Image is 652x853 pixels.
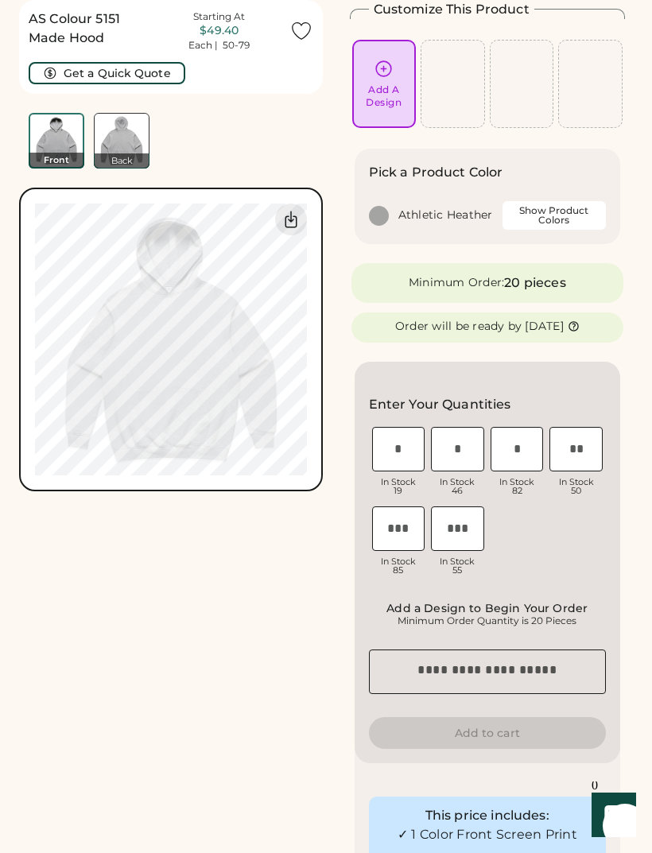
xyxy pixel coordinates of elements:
[94,153,149,169] div: Back
[395,319,522,335] div: Order will be ready by
[149,23,289,39] div: $49.40
[431,557,484,575] div: In Stock 55
[398,207,493,223] div: Athletic Heather
[504,273,565,293] div: 20 pieces
[369,395,511,414] h2: Enter Your Quantities
[549,478,603,495] div: In Stock 50
[374,602,602,615] div: Add a Design to Begin Your Order
[30,114,83,167] img: AS Colour 5151 Athletic Heather Front Thumbnail
[491,478,544,495] div: In Stock 82
[29,153,84,169] div: Front
[372,557,425,575] div: In Stock 85
[29,62,185,84] button: Get a Quick Quote
[525,319,564,335] div: [DATE]
[369,163,503,182] h2: Pick a Product Color
[95,114,149,168] img: AS Colour 5151 Athletic Heather Back Thumbnail
[431,478,484,495] div: In Stock 46
[576,781,645,850] iframe: Front Chat
[372,478,425,495] div: In Stock 19
[29,10,149,48] h1: AS Colour 5151 Made Hood
[378,825,597,844] div: ✓ 1 Color Front Screen Print
[409,275,505,291] div: Minimum Order:
[369,717,607,749] button: Add to cart
[188,39,250,52] div: Each | 50-79
[503,201,607,230] button: Show Product Colors
[366,83,402,109] div: Add A Design
[378,806,597,825] div: This price includes:
[275,204,307,235] div: Download Front Mockup
[193,10,245,23] div: Starting At
[374,615,602,627] div: Minimum Order Quantity is 20 Pieces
